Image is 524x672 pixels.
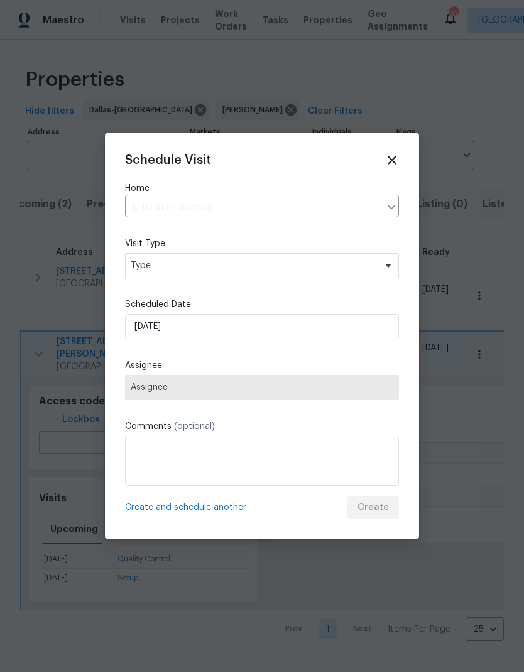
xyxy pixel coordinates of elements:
[125,198,380,217] input: Enter in an address
[125,237,399,250] label: Visit Type
[174,422,215,431] span: (optional)
[125,501,246,514] span: Create and schedule another
[125,182,399,195] label: Home
[125,154,211,166] span: Schedule Visit
[131,259,375,272] span: Type
[125,359,399,372] label: Assignee
[131,382,393,393] span: Assignee
[125,298,399,311] label: Scheduled Date
[125,314,399,339] input: M/D/YYYY
[385,153,399,167] span: Close
[125,420,399,433] label: Comments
